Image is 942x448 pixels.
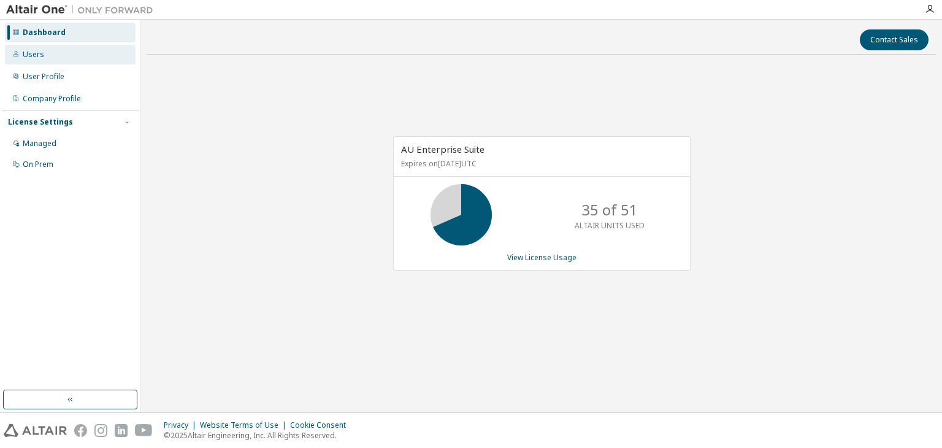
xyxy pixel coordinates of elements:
[135,424,153,437] img: youtube.svg
[23,72,64,82] div: User Profile
[200,420,290,430] div: Website Terms of Use
[23,160,53,169] div: On Prem
[164,420,200,430] div: Privacy
[23,139,56,149] div: Managed
[860,29,929,50] button: Contact Sales
[401,143,484,155] span: AU Enterprise Suite
[115,424,128,437] img: linkedin.svg
[4,424,67,437] img: altair_logo.svg
[74,424,87,437] img: facebook.svg
[164,430,353,441] p: © 2025 Altair Engineering, Inc. All Rights Reserved.
[6,4,159,16] img: Altair One
[575,220,645,231] p: ALTAIR UNITS USED
[23,28,66,37] div: Dashboard
[8,117,73,127] div: License Settings
[94,424,107,437] img: instagram.svg
[290,420,353,430] div: Cookie Consent
[507,252,576,263] a: View License Usage
[581,199,638,220] p: 35 of 51
[23,50,44,60] div: Users
[23,94,81,104] div: Company Profile
[401,158,680,169] p: Expires on [DATE] UTC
